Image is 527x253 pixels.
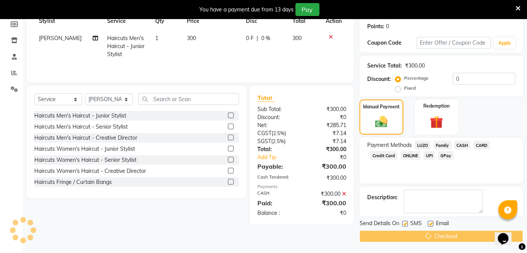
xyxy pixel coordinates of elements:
[302,113,352,121] div: ₹0
[34,13,103,30] th: Stylist
[424,103,450,110] label: Redemption
[257,138,271,145] span: SGST
[370,151,398,160] span: Credit Card
[438,151,454,160] span: GPay
[410,219,422,229] span: SMS
[386,23,389,31] div: 0
[252,129,302,137] div: ( )
[302,209,352,217] div: ₹0
[302,129,352,137] div: ₹7.14
[310,153,352,161] div: ₹0
[261,34,270,42] span: 0 %
[302,121,352,129] div: ₹285.71
[252,209,302,217] div: Balance :
[252,121,302,129] div: Net:
[34,178,112,186] div: Haircuts Fringe / Curtain Bangs
[252,105,302,113] div: Sub Total:
[241,13,288,30] th: Disc
[404,85,416,92] label: Fixed
[367,75,391,83] div: Discount:
[252,190,302,198] div: CASH
[405,62,425,70] div: ₹300.00
[302,198,352,208] div: ₹300.00
[34,156,137,164] div: Haircuts Women's Haircut - Senior Stylist
[296,3,320,16] button: Pay
[252,162,302,171] div: Payable:
[34,112,126,120] div: Haircuts Men's Haircut - Junior Stylist
[455,141,471,150] span: CASH
[302,174,352,182] div: ₹300.00
[252,145,302,153] div: Total:
[367,141,412,149] span: Payment Methods
[252,113,302,121] div: Discount:
[494,37,516,49] button: Apply
[34,134,137,142] div: Haircuts Men's Haircut - Creative Director
[401,151,421,160] span: ONLINE
[252,198,302,208] div: Paid:
[474,141,490,150] span: CARD
[108,35,145,58] span: Haircuts Men's Haircut - Junior Stylist
[367,23,384,31] div: Points:
[434,141,451,150] span: Family
[302,105,352,113] div: ₹300.00
[302,145,352,153] div: ₹300.00
[436,219,449,229] span: Email
[367,39,417,47] div: Coupon Code
[302,162,352,171] div: ₹300.00
[426,114,447,131] img: _gift.svg
[404,75,429,82] label: Percentage
[367,193,398,201] div: Description:
[39,35,82,42] span: [PERSON_NAME]
[257,34,258,42] span: |
[246,34,254,42] span: 0 F
[34,167,146,175] div: Haircuts Women's Haircut - Creative Director
[103,13,151,30] th: Service
[151,13,182,30] th: Qty
[415,141,431,150] span: LUZO
[252,153,310,161] a: Add Tip
[155,35,158,42] span: 1
[302,190,352,198] div: ₹300.00
[34,123,128,131] div: Haircuts Men's Haircut - Senior Stylist
[187,35,196,42] span: 300
[273,130,284,136] span: 2.5%
[321,13,346,30] th: Action
[367,62,402,70] div: Service Total:
[200,6,294,14] div: You have a payment due from 13 days
[292,35,302,42] span: 300
[371,115,392,129] img: _cash.svg
[273,138,284,144] span: 2.5%
[417,37,491,49] input: Enter Offer / Coupon Code
[360,219,399,229] span: Send Details On
[363,103,400,110] label: Manual Payment
[182,13,241,30] th: Price
[424,151,435,160] span: UPI
[495,222,519,245] iframe: chat widget
[252,174,302,182] div: Cash Tendered:
[257,184,346,190] div: Payments
[257,130,272,137] span: CGST
[288,13,321,30] th: Total
[302,137,352,145] div: ₹7.14
[252,137,302,145] div: ( )
[34,145,135,153] div: Haircuts Women's Haircut - Junior Stylist
[138,93,239,105] input: Search or Scan
[257,94,275,102] span: Total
